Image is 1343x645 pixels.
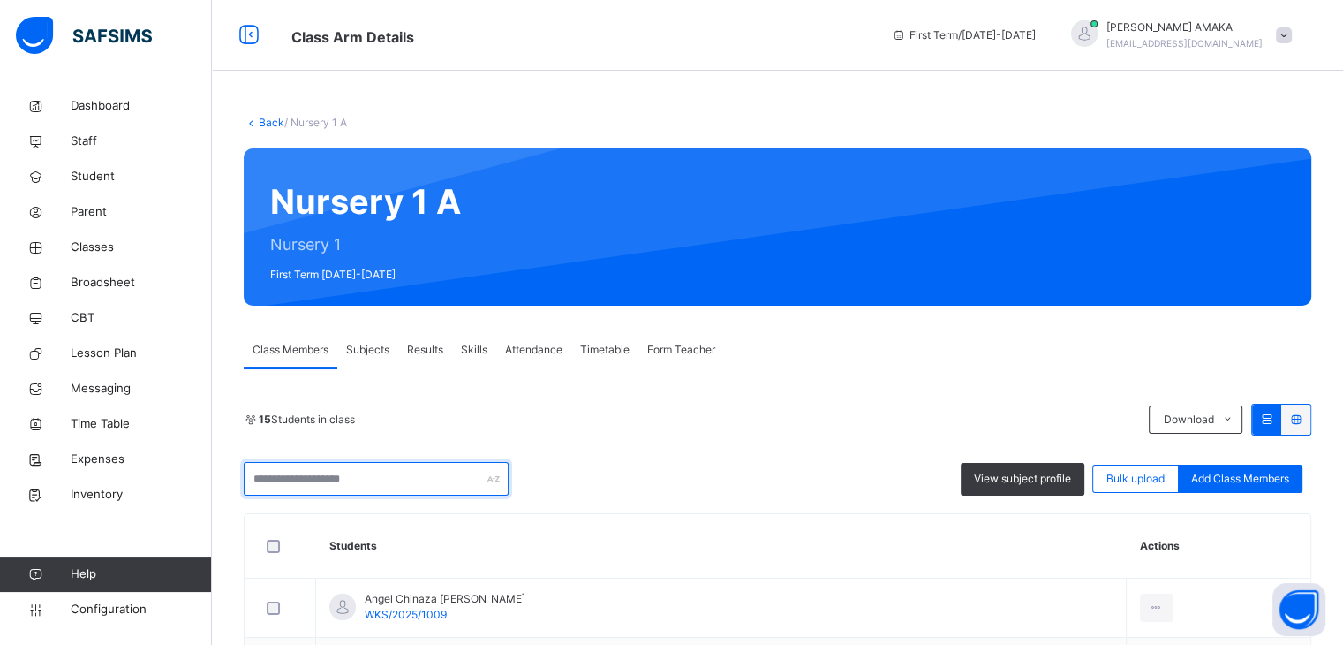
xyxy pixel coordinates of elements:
[71,565,211,583] span: Help
[892,27,1036,43] span: session/term information
[71,239,212,256] span: Classes
[1106,19,1263,35] span: [PERSON_NAME] AMAKA
[71,168,212,186] span: Student
[71,97,212,115] span: Dashboard
[580,342,630,358] span: Timetable
[291,28,414,46] span: Class Arm Details
[259,116,284,129] a: Back
[407,342,443,358] span: Results
[284,116,347,129] span: / Nursery 1 A
[1106,471,1165,487] span: Bulk upload
[647,342,715,358] span: Form Teacher
[365,591,525,607] span: Angel Chinaza [PERSON_NAME]
[71,380,212,398] span: Messaging
[71,133,212,150] span: Staff
[505,342,562,358] span: Attendance
[16,17,152,54] img: safsims
[71,601,211,618] span: Configuration
[1106,38,1263,49] span: [EMAIL_ADDRESS][DOMAIN_NAME]
[71,274,212,292] span: Broadsheet
[365,608,447,621] span: WKS/2025/1009
[1053,19,1301,51] div: ONUOHAAMAKA
[71,309,212,327] span: CBT
[71,486,212,504] span: Inventory
[974,471,1071,487] span: View subject profile
[1126,514,1310,579] th: Actions
[1191,471,1289,487] span: Add Class Members
[346,342,389,358] span: Subjects
[71,345,212,362] span: Lesson Plan
[461,342,487,358] span: Skills
[259,412,355,428] span: Students in class
[1272,583,1325,636] button: Open asap
[259,413,271,426] b: 15
[1163,412,1213,428] span: Download
[316,514,1127,579] th: Students
[71,451,212,468] span: Expenses
[71,203,212,221] span: Parent
[253,342,328,358] span: Class Members
[71,415,212,433] span: Time Table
